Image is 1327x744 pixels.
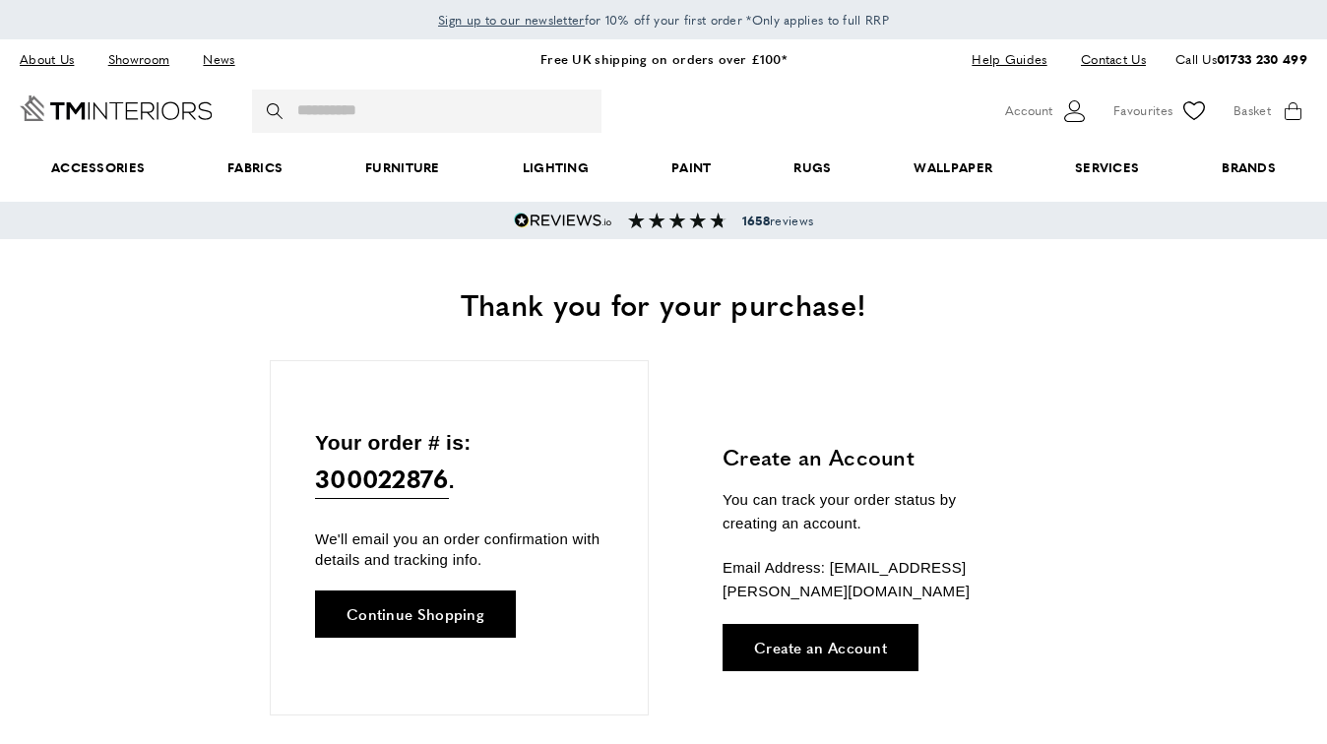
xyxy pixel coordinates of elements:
[1217,49,1307,68] a: 01733 230 499
[742,212,770,229] strong: 1658
[742,213,813,228] span: reviews
[872,138,1034,198] a: Wallpaper
[723,442,1013,472] h3: Create an Account
[324,138,481,198] a: Furniture
[1066,46,1146,73] a: Contact Us
[315,528,603,570] p: We'll email you an order confirmation with details and tracking info.
[186,138,324,198] a: Fabrics
[1005,100,1052,121] span: Account
[481,138,630,198] a: Lighting
[438,11,585,29] span: Sign up to our newsletter
[957,46,1061,73] a: Help Guides
[94,46,184,73] a: Showroom
[540,49,787,68] a: Free UK shipping on orders over £100*
[315,426,603,500] p: Your order # is: .
[754,640,887,654] span: Create an Account
[1180,138,1317,198] a: Brands
[752,138,872,198] a: Rugs
[723,556,1013,603] p: Email Address: [EMAIL_ADDRESS][PERSON_NAME][DOMAIN_NAME]
[20,95,213,121] a: Go to Home page
[1113,96,1209,126] a: Favourites
[461,282,866,325] span: Thank you for your purchase!
[438,10,585,30] a: Sign up to our newsletter
[347,606,484,621] span: Continue Shopping
[315,459,449,499] span: 300022876
[723,488,1013,535] p: You can track your order status by creating an account.
[267,90,286,133] button: Search
[628,213,727,228] img: Reviews section
[188,46,249,73] a: News
[315,590,516,638] a: Continue Shopping
[1034,138,1180,198] a: Services
[10,138,186,198] span: Accessories
[438,11,889,29] span: for 10% off your first order *Only applies to full RRP
[630,138,752,198] a: Paint
[1175,49,1307,70] p: Call Us
[20,46,89,73] a: About Us
[1113,100,1172,121] span: Favourites
[1005,96,1089,126] button: Customer Account
[514,213,612,228] img: Reviews.io 5 stars
[723,624,918,671] a: Create an Account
